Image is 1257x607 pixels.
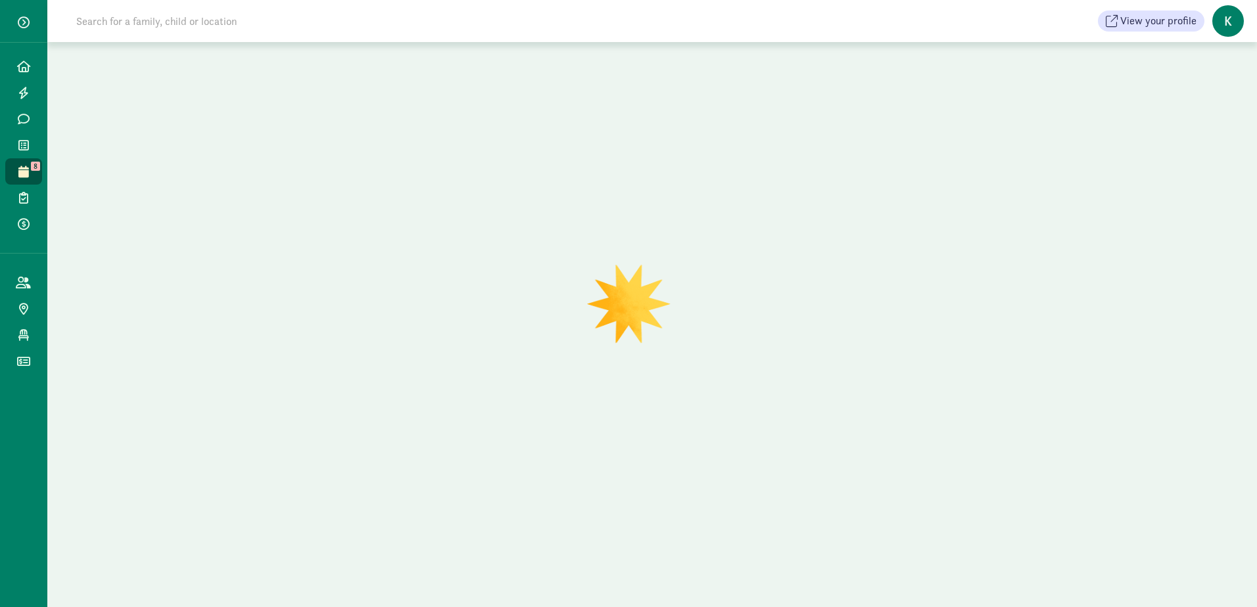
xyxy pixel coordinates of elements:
span: K [1212,5,1244,37]
button: View your profile [1098,11,1204,32]
span: View your profile [1120,13,1197,29]
a: 8 [5,158,42,185]
span: 8 [31,162,40,171]
input: Search for a family, child or location [68,8,437,34]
